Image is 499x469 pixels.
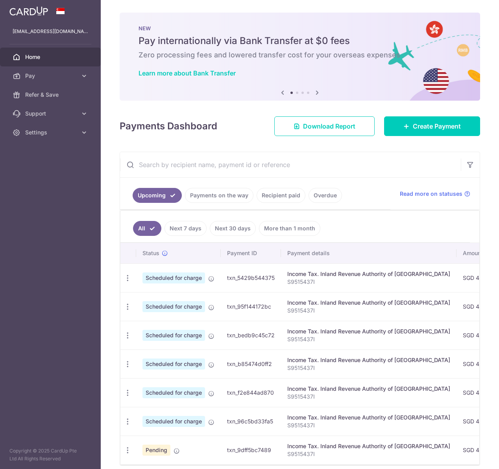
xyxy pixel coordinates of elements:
[9,6,48,16] img: CardUp
[221,349,281,378] td: txn_b85474d0ff2
[139,35,461,47] h5: Pay internationally via Bank Transfer at $0 fees
[287,414,450,421] div: Income Tax. Inland Revenue Authority of [GEOGRAPHIC_DATA]
[210,221,256,236] a: Next 30 days
[142,387,205,398] span: Scheduled for charge
[309,188,342,203] a: Overdue
[142,301,205,312] span: Scheduled for charge
[287,307,450,315] p: S9515437I
[257,188,305,203] a: Recipient paid
[120,13,480,101] img: Bank transfer banner
[13,28,88,35] p: [EMAIL_ADDRESS][DOMAIN_NAME]
[287,356,450,364] div: Income Tax. Inland Revenue Authority of [GEOGRAPHIC_DATA]
[25,72,77,80] span: Pay
[281,243,456,263] th: Payment details
[221,378,281,407] td: txn_f2e844ad870
[259,221,320,236] a: More than 1 month
[142,359,205,370] span: Scheduled for charge
[413,121,461,131] span: Create Payment
[400,190,470,198] a: Read more on statuses
[287,270,450,278] div: Income Tax. Inland Revenue Authority of [GEOGRAPHIC_DATA]
[139,50,461,60] h6: Zero processing fees and lowered transfer cost for your overseas expenses
[139,69,236,77] a: Learn more about Bank Transfer
[142,330,205,341] span: Scheduled for charge
[185,188,253,203] a: Payments on the way
[287,364,450,372] p: S9515437I
[287,393,450,401] p: S9515437I
[287,299,450,307] div: Income Tax. Inland Revenue Authority of [GEOGRAPHIC_DATA]
[287,450,450,458] p: S9515437I
[142,272,205,283] span: Scheduled for charge
[142,416,205,427] span: Scheduled for charge
[287,442,450,450] div: Income Tax. Inland Revenue Authority of [GEOGRAPHIC_DATA]
[120,119,217,133] h4: Payments Dashboard
[25,91,77,99] span: Refer & Save
[25,129,77,136] span: Settings
[142,445,170,456] span: Pending
[287,278,450,286] p: S9515437I
[142,249,159,257] span: Status
[139,25,461,31] p: NEW
[221,292,281,321] td: txn_95f144172bc
[133,188,182,203] a: Upcoming
[25,110,77,118] span: Support
[221,407,281,436] td: txn_96c5bd33fa5
[221,436,281,464] td: txn_9dff5bc7489
[133,221,161,236] a: All
[221,321,281,349] td: txn_bedb9c45c72
[274,116,375,136] a: Download Report
[287,385,450,393] div: Income Tax. Inland Revenue Authority of [GEOGRAPHIC_DATA]
[463,249,483,257] span: Amount
[164,221,207,236] a: Next 7 days
[287,421,450,429] p: S9515437I
[303,121,355,131] span: Download Report
[120,152,461,177] input: Search by recipient name, payment id or reference
[287,335,450,343] p: S9515437I
[221,243,281,263] th: Payment ID
[400,190,462,198] span: Read more on statuses
[287,327,450,335] div: Income Tax. Inland Revenue Authority of [GEOGRAPHIC_DATA]
[384,116,480,136] a: Create Payment
[221,263,281,292] td: txn_5429b544375
[25,53,77,61] span: Home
